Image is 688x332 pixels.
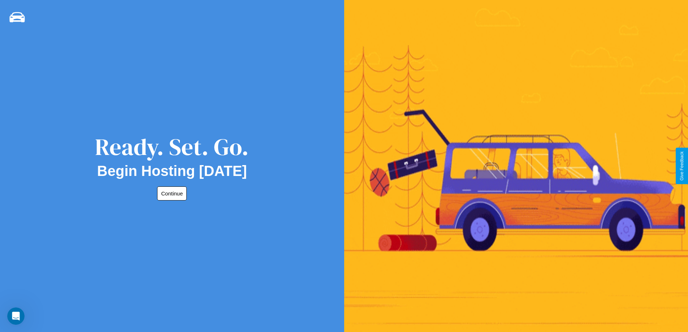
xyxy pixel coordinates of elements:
[7,307,25,325] iframe: Intercom live chat
[679,151,684,181] div: Give Feedback
[95,131,249,163] div: Ready. Set. Go.
[157,186,187,201] button: Continue
[97,163,247,179] h2: Begin Hosting [DATE]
